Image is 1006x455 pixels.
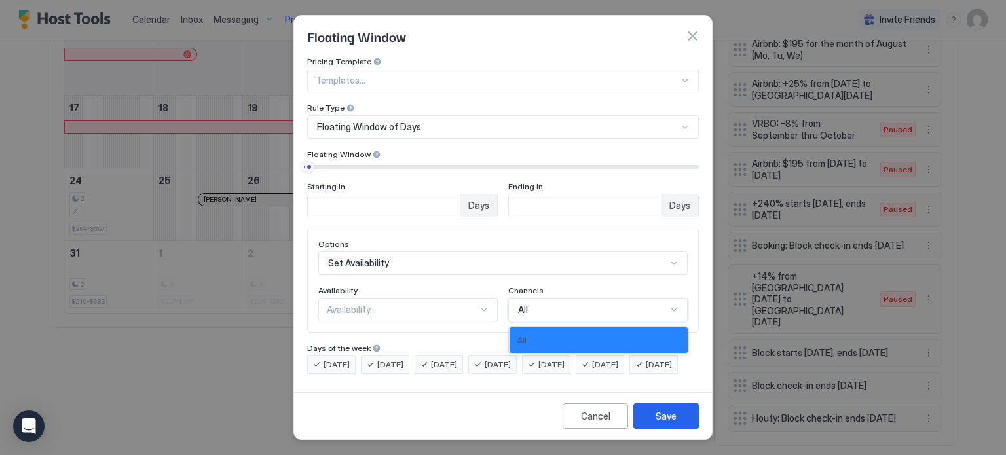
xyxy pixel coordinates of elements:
div: Open Intercom Messenger [13,410,45,442]
span: [DATE] [377,359,403,371]
button: Cancel [563,403,628,429]
span: [DATE] [485,359,511,371]
span: All [517,335,527,345]
span: Pricing Template [307,56,371,66]
span: Days [468,200,489,211]
span: [DATE] [592,359,618,371]
span: Floating Window [307,149,371,159]
div: Save [656,409,677,423]
span: Options [318,239,349,249]
span: Floating Window of Days [317,121,421,133]
span: Set Availability [328,257,389,269]
button: Save [633,403,699,429]
span: Rule Type [307,103,345,113]
span: Days [669,200,690,211]
span: Availability [318,285,358,295]
span: [DATE] [324,359,350,371]
input: Input Field [509,194,661,217]
span: Channels [508,285,544,295]
span: [DATE] [431,359,457,371]
span: Ending in [508,181,543,191]
span: Starting in [307,181,345,191]
span: Days of the week [307,343,371,353]
div: Availability... [327,304,478,316]
span: [DATE] [538,359,565,371]
span: Floating Window [307,26,406,46]
span: All [518,304,528,316]
input: Input Field [308,194,460,217]
span: [DATE] [646,359,672,371]
div: Cancel [581,409,610,423]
